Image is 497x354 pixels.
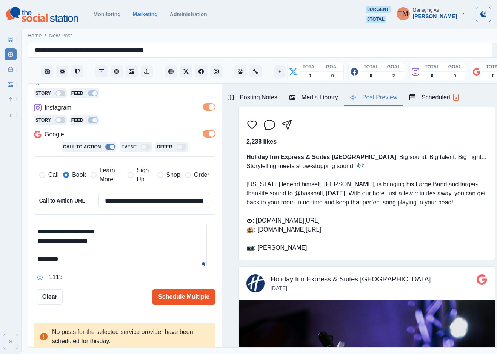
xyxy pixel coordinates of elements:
p: Holiday Inn Express & Suites [GEOGRAPHIC_DATA] [271,274,431,284]
p: Story [35,117,51,124]
p: Call To Action [63,144,101,150]
h2: Holiday Inn Express & Suites [GEOGRAPHIC_DATA] [246,154,396,160]
p: Story [35,90,51,97]
span: Learn More [100,166,123,184]
button: Instagram [210,65,222,77]
button: Toggle Mode [476,7,491,22]
a: New Post [5,48,17,60]
p: GOAL [448,63,462,70]
button: Facebook [195,65,207,77]
p: Google [45,130,64,139]
button: Schedule Multiple [152,289,215,305]
button: Content Pool [111,65,123,77]
p: [DATE] [271,284,431,292]
p: 2 [392,73,395,79]
a: New Post [49,32,72,40]
button: Dashboard [234,65,246,77]
button: Post Schedule [95,65,108,77]
button: Reviews [71,65,83,77]
button: Messages [56,65,68,77]
span: Order [194,170,209,179]
span: 6 [453,94,459,101]
nav: breadcrumb [28,32,72,40]
p: Feed [71,90,83,97]
div: Post Preview [350,93,397,102]
span: Call [48,170,59,179]
a: Marketing Summary [5,33,17,45]
button: Twitter [180,65,192,77]
button: Opens Emoji Picker [34,271,46,283]
span: Sign Up [137,166,152,184]
button: Administration [249,65,262,77]
img: logoTextSVG.62801f218bc96a9b266caa72a09eb111.svg [6,7,78,22]
button: Clear [37,289,63,305]
p: 0 [309,73,311,79]
div: No posts for the selected service provider have been scheduled for this day . [34,323,215,350]
p: Instagram [45,103,71,112]
button: Expand [3,334,18,349]
h2: 2,238 likes [246,138,495,145]
button: Media Library [126,65,138,77]
span: 0 total [366,16,386,23]
span: / [45,32,46,40]
button: Client Website [165,65,177,77]
span: Shop [166,170,180,179]
span: 0 urgent [366,6,390,13]
div: Managing As [413,8,439,13]
a: Media Library [5,79,17,91]
p: 0 [492,73,495,79]
div: Tony Manalo [398,5,408,23]
p: TOTAL [364,63,379,70]
p: Event [121,144,136,150]
div: Scheduled [409,93,459,102]
button: Managing As[PERSON_NAME] [391,6,471,21]
p: 0 [454,73,456,79]
a: Post Schedule [5,63,17,76]
div: [PERSON_NAME] [413,13,457,20]
p: Feed [71,117,83,124]
p: 0 [431,73,434,79]
button: Uploads [141,65,153,77]
p: 1113 [49,273,63,282]
p: TOTAL [425,63,440,70]
div: Media Library [289,93,338,102]
button: Create New Post [274,65,286,77]
h2: Call to Action URL [39,198,86,204]
a: Marketing [133,11,158,17]
a: Home [28,32,42,40]
p: 0 [331,73,334,79]
a: Review Summary [5,109,17,121]
p: GOAL [387,63,400,70]
a: Uploads [5,94,17,106]
a: Monitoring [93,11,120,17]
button: Stream [41,65,53,77]
p: Offer [157,144,172,150]
div: Big sound. Big talent. Big night... Storytelling meets show-stopping sound! 🎶 [US_STATE] legend h... [239,145,495,260]
p: TOTAL [303,63,317,70]
span: Book [72,170,86,179]
a: Administration [170,11,207,17]
div: Posting Notes [228,93,277,102]
p: GOAL [326,63,339,70]
p: 0 [370,73,372,79]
